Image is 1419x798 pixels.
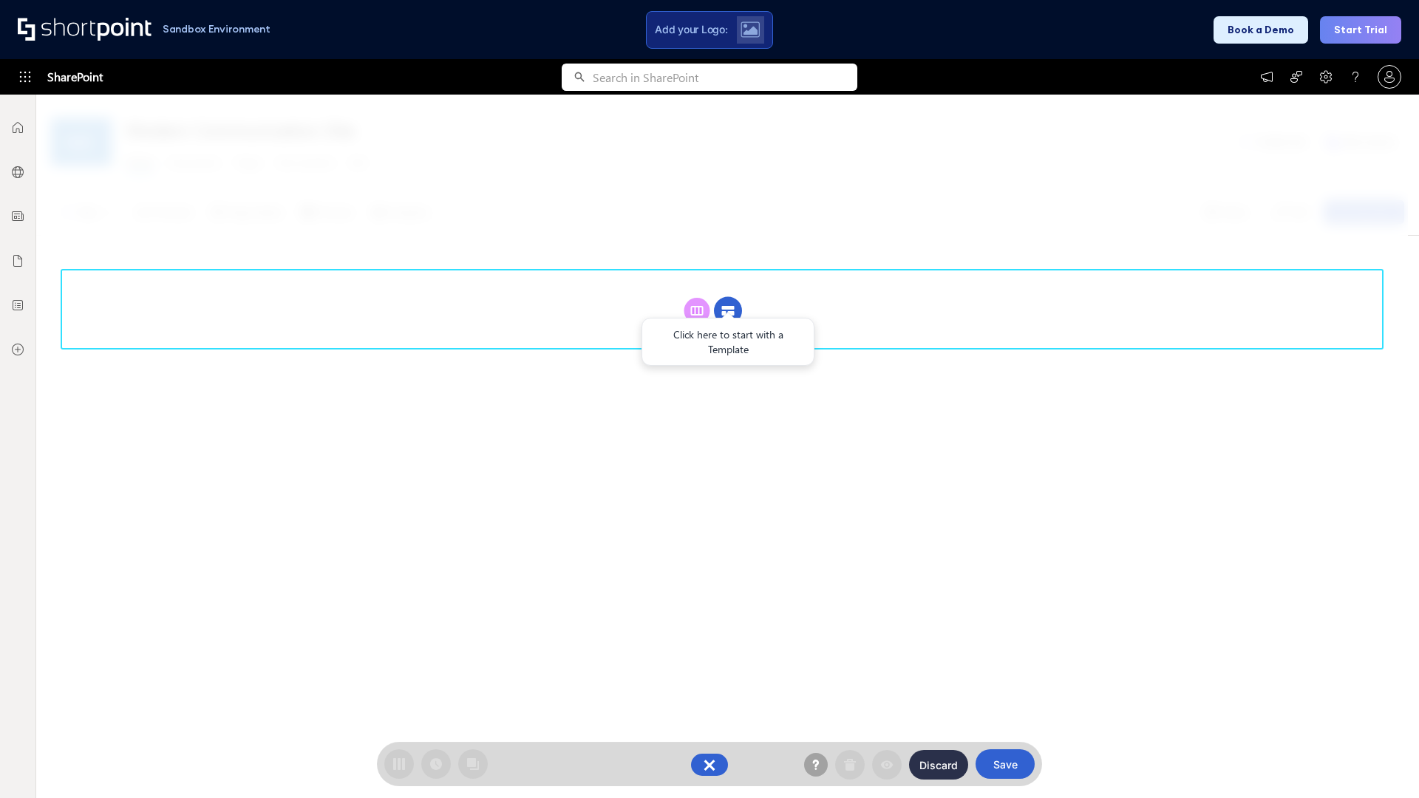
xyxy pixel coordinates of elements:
[163,25,270,33] h1: Sandbox Environment
[47,59,103,95] span: SharePoint
[593,64,857,91] input: Search in SharePoint
[655,23,727,36] span: Add your Logo:
[1345,727,1419,798] iframe: Chat Widget
[976,749,1035,779] button: Save
[909,750,968,780] button: Discard
[1214,16,1308,44] button: Book a Demo
[1320,16,1401,44] button: Start Trial
[741,21,760,38] img: Upload logo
